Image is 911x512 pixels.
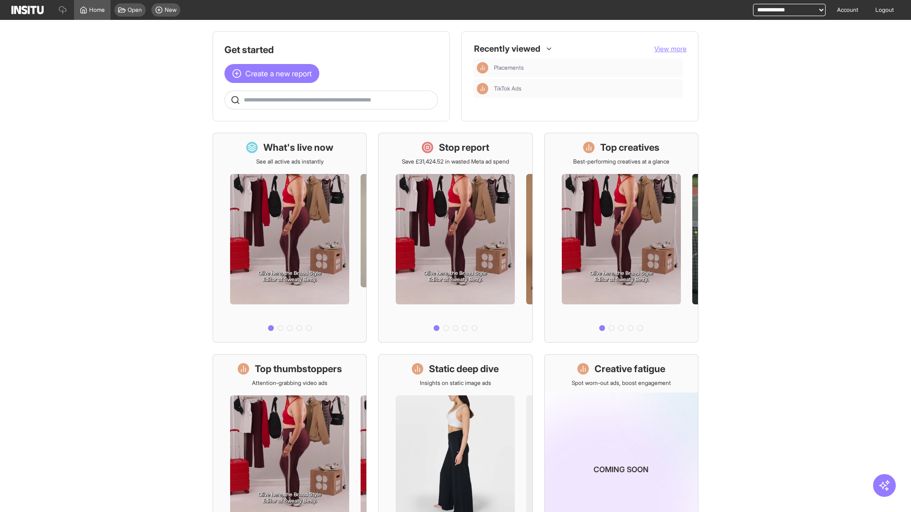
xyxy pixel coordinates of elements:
span: Open [128,6,142,14]
span: TikTok Ads [494,85,679,92]
div: Insights [477,62,488,73]
p: See all active ads instantly [256,158,324,165]
h1: Static deep dive [429,362,499,375]
h1: Top creatives [600,141,660,154]
span: Home [89,6,105,14]
span: Placements [494,64,679,72]
p: Insights on static image ads [420,379,491,387]
h1: Top thumbstoppers [255,362,342,375]
a: Stop reportSave £31,424.52 in wasted Meta ad spend [378,133,532,343]
p: Save £31,424.52 in wasted Meta ad spend [402,158,509,165]
span: TikTok Ads [494,85,521,92]
button: View more [654,44,687,54]
img: Logo [11,6,44,14]
p: Best-performing creatives at a glance [573,158,669,165]
span: View more [654,45,687,53]
h1: Get started [224,43,438,56]
a: Top creativesBest-performing creatives at a glance [544,133,698,343]
h1: What's live now [263,141,334,154]
h1: Stop report [439,141,489,154]
span: Placements [494,64,524,72]
span: Create a new report [245,68,312,79]
a: What's live nowSee all active ads instantly [213,133,367,343]
button: Create a new report [224,64,319,83]
div: Insights [477,83,488,94]
p: Attention-grabbing video ads [252,379,327,387]
span: New [165,6,177,14]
